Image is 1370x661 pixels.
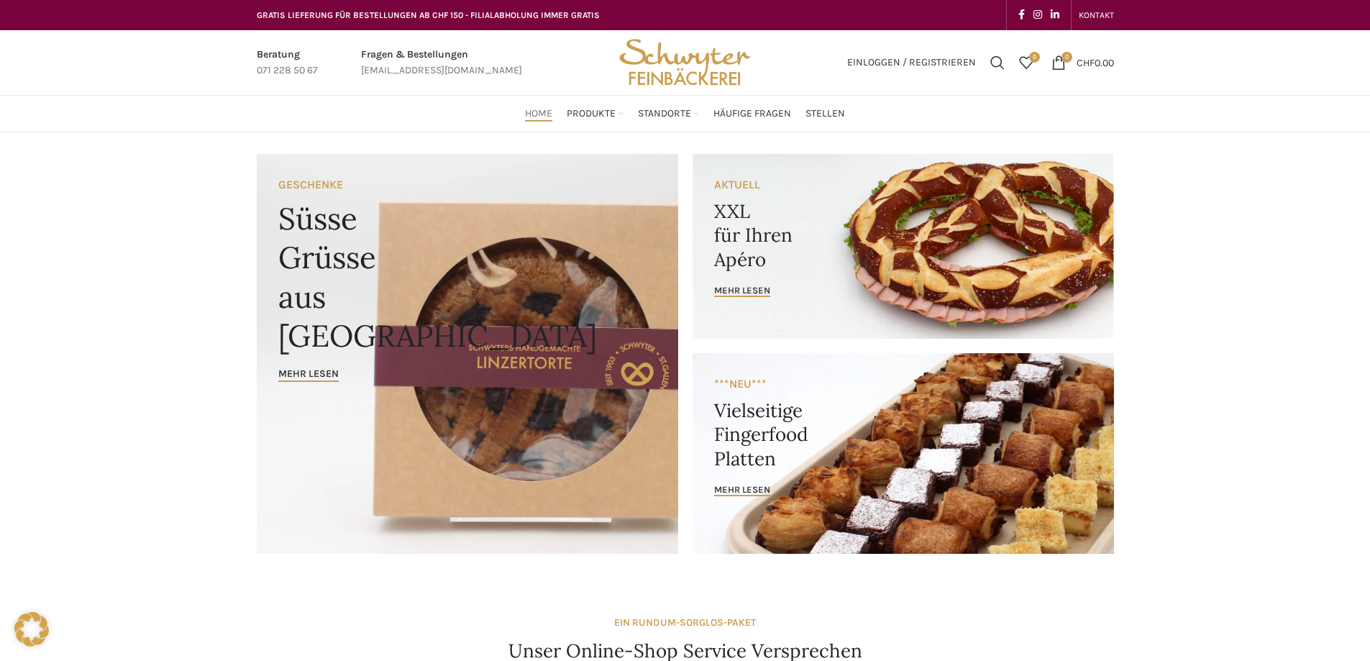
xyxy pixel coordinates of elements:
[250,99,1121,128] div: Main navigation
[1079,10,1114,20] span: KONTAKT
[805,99,845,128] a: Stellen
[840,48,983,77] a: Einloggen / Registrieren
[1014,5,1029,25] a: Facebook social link
[525,99,552,128] a: Home
[638,107,691,121] span: Standorte
[1046,5,1064,25] a: Linkedin social link
[1012,48,1041,77] a: 0
[805,107,845,121] span: Stellen
[567,99,624,128] a: Produkte
[983,48,1012,77] a: Suchen
[1029,52,1040,63] span: 0
[1077,56,1095,68] span: CHF
[1079,1,1114,29] a: KONTAKT
[693,154,1114,339] a: Banner link
[257,154,678,554] a: Banner link
[525,107,552,121] span: Home
[1044,48,1121,77] a: 0 CHF0.00
[713,107,791,121] span: Häufige Fragen
[614,55,755,68] a: Site logo
[361,47,522,79] a: Infobox link
[638,99,699,128] a: Standorte
[614,616,756,629] strong: EIN RUNDUM-SORGLOS-PAKET
[693,353,1114,554] a: Banner link
[614,30,755,95] img: Bäckerei Schwyter
[1061,52,1072,63] span: 0
[1012,48,1041,77] div: Meine Wunschliste
[847,58,976,68] span: Einloggen / Registrieren
[1029,5,1046,25] a: Instagram social link
[1072,1,1121,29] div: Secondary navigation
[257,47,318,79] a: Infobox link
[713,99,791,128] a: Häufige Fragen
[257,10,600,20] span: GRATIS LIEFERUNG FÜR BESTELLUNGEN AB CHF 150 - FILIALABHOLUNG IMMER GRATIS
[1077,56,1114,68] bdi: 0.00
[567,107,616,121] span: Produkte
